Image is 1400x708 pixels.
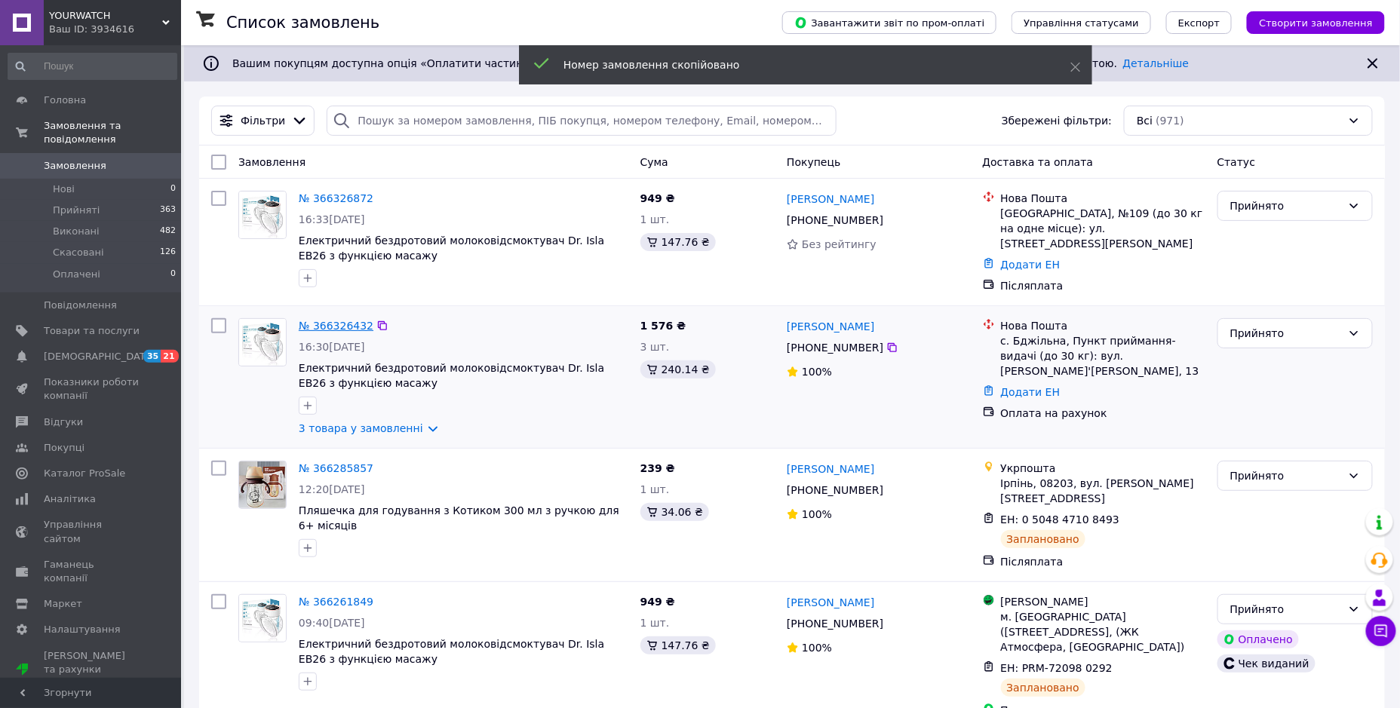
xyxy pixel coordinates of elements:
a: № 366326872 [299,192,373,204]
a: Додати ЕН [1001,386,1061,398]
span: Експорт [1178,17,1220,29]
div: с. Бджільна, Пункт приймання-видачі (до 30 кг): вул. [PERSON_NAME]'[PERSON_NAME], 13 [1001,333,1205,379]
a: [PERSON_NAME] [787,595,874,610]
span: YOURWATCH [49,9,162,23]
span: (971) [1156,115,1184,127]
div: 34.06 ₴ [640,503,709,521]
span: Замовлення [44,159,106,173]
span: Електричний бездротовий молоковідсмоктувач Dr. Isla EB26 з функцією масажу [299,638,604,665]
img: Фото товару [239,461,286,507]
span: Головна [44,93,86,107]
a: Електричний бездротовий молоковідсмоктувач Dr. Isla EB26 з функцією масажу [299,234,604,262]
span: Повідомлення [44,299,117,312]
div: Післяплата [1001,278,1205,293]
span: 21 [161,350,178,363]
span: Показники роботи компанії [44,375,140,403]
div: Прийнято [1230,467,1342,484]
span: Статус [1217,156,1256,168]
div: 240.14 ₴ [640,360,716,379]
span: ЕН: 0 5048 4710 8493 [1001,513,1120,526]
a: Фото товару [238,191,287,239]
span: Управління статусами [1024,17,1139,29]
span: Фільтри [241,113,285,128]
button: Створити замовлення [1247,11,1385,34]
span: Оплачені [53,268,100,281]
span: 16:30[DATE] [299,341,365,353]
span: ЕН: PRM-72098 0292 [1001,662,1113,674]
span: 100% [802,642,832,654]
div: [GEOGRAPHIC_DATA], №109 (до 30 кг на одне місце): ул. [STREET_ADDRESS][PERSON_NAME] [1001,206,1205,251]
span: [PERSON_NAME] та рахунки [44,649,140,691]
span: Замовлення та повідомлення [44,119,181,146]
span: Налаштування [44,623,121,636]
div: Укрпошта [1001,461,1205,476]
span: 126 [160,246,176,259]
img: Фото товару [239,595,286,641]
a: № 366261849 [299,596,373,608]
span: Управління сайтом [44,518,140,545]
div: 147.76 ₴ [640,636,716,654]
a: Додати ЕН [1001,259,1061,271]
span: Прийняті [53,204,100,217]
span: 1 шт. [640,617,670,629]
button: Завантажити звіт по пром-оплаті [782,11,996,34]
a: [PERSON_NAME] [787,192,874,207]
div: Нова Пошта [1001,191,1205,206]
span: Доставка та оплата [983,156,1094,168]
a: № 366326432 [299,320,373,332]
img: Фото товару [239,192,286,238]
span: Пляшечка для годування з Котиком 300 мл з ручкою для 6+ місяців [299,504,619,532]
div: [PHONE_NUMBER] [784,613,886,634]
div: Прийнято [1230,198,1342,214]
a: Фото товару [238,318,287,366]
div: Нова Пошта [1001,318,1205,333]
button: Чат з покупцем [1366,616,1396,646]
span: Маркет [44,597,82,611]
span: Створити замовлення [1259,17,1373,29]
div: Післяплата [1001,554,1205,569]
div: Оплата на рахунок [1001,406,1205,421]
span: Нові [53,182,75,196]
input: Пошук [8,53,177,80]
div: [PERSON_NAME] [1001,594,1205,609]
span: Вашим покупцям доступна опція «Оплатити частинами від Rozetka» на 2 платежі. Отримуйте нові замов... [232,57,1189,69]
span: [DEMOGRAPHIC_DATA] [44,350,155,363]
span: Каталог ProSale [44,467,125,480]
span: 949 ₴ [640,192,675,204]
span: 3 шт. [640,341,670,353]
span: 100% [802,508,832,520]
div: [PHONE_NUMBER] [784,210,886,231]
button: Управління статусами [1012,11,1151,34]
span: Замовлення [238,156,305,168]
a: 3 товара у замовленні [299,422,423,434]
span: Товари та послуги [44,324,140,338]
span: 0 [170,182,176,196]
span: Cума [640,156,668,168]
div: [PHONE_NUMBER] [784,480,886,501]
a: [PERSON_NAME] [787,461,874,477]
span: 1 576 ₴ [640,320,686,332]
span: 1 шт. [640,483,670,495]
div: Прийнято [1230,325,1342,342]
span: Всі [1137,113,1153,128]
span: Електричний бездротовий молоковідсмоктувач Dr. Isla EB26 з функцією масажу [299,362,604,389]
div: [PHONE_NUMBER] [784,337,886,358]
span: Відгуки [44,415,83,429]
span: Збережені фільтри: [1002,113,1112,128]
a: Фото товару [238,594,287,642]
div: Заплановано [1001,679,1086,697]
div: 147.76 ₴ [640,233,716,251]
span: 239 ₴ [640,462,675,474]
span: 16:33[DATE] [299,213,365,225]
span: 09:40[DATE] [299,617,365,629]
span: Завантажити звіт по пром-оплаті [794,16,984,29]
span: 100% [802,366,832,378]
a: Детальніше [1123,57,1190,69]
span: Скасовані [53,246,104,259]
div: Номер замовлення скопійовано [563,57,1033,72]
div: Прийнято [1230,601,1342,618]
div: Чек виданий [1217,654,1316,673]
h1: Список замовлень [226,14,379,32]
a: Фото товару [238,461,287,509]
